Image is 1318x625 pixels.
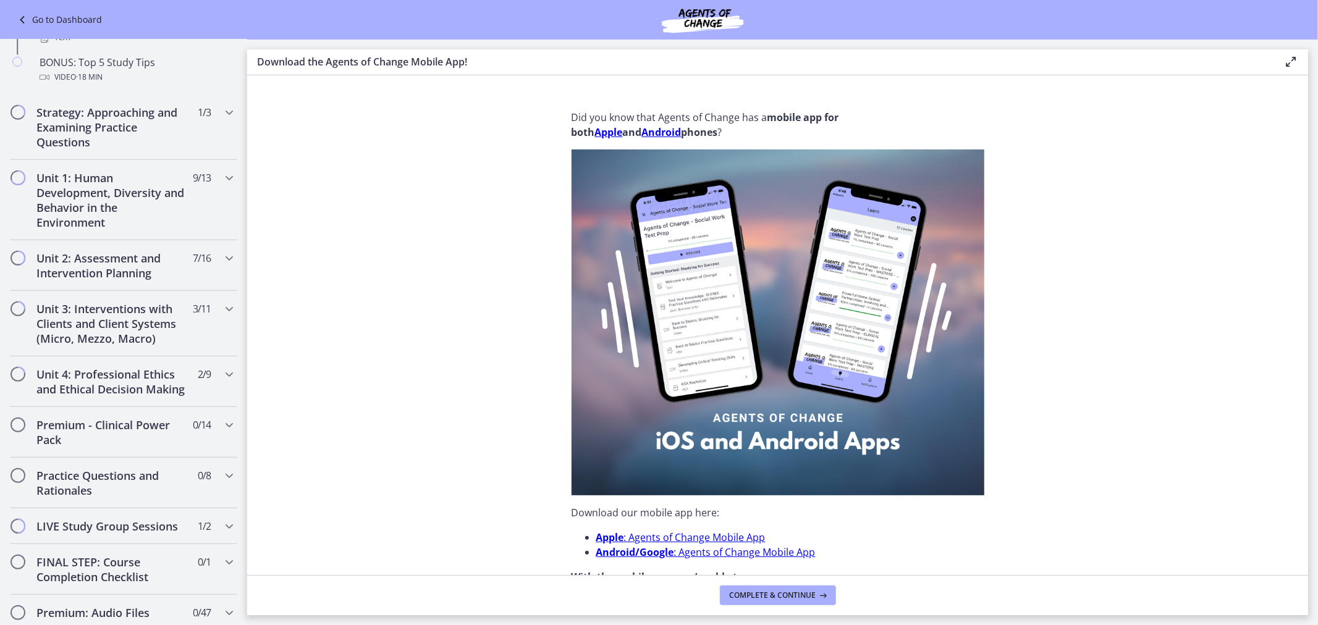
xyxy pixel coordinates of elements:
div: BONUS: Top 5 Study Tips [40,55,232,85]
span: 0 / 14 [193,417,211,432]
span: 7 / 16 [193,251,211,266]
h2: LIVE Study Group Sessions [36,519,187,534]
span: 2 / 9 [198,367,211,382]
p: Download our mobile app here: [572,505,984,520]
h2: Strategy: Approaching and Examining Practice Questions [36,105,187,149]
h2: Premium - Clinical Power Pack [36,417,187,447]
h2: FINAL STEP: Course Completion Checklist [36,555,187,584]
span: 9 / 13 [193,170,211,185]
h3: Download the Agents of Change Mobile App! [257,54,1264,69]
span: · 18 min [76,70,103,85]
img: Agents of Change [628,5,777,35]
strong: With the mobile app, you’re able to: [572,570,747,584]
h2: Unit 1: Human Development, Diversity and Behavior in the Environment [36,170,187,230]
strong: Apple [596,531,624,544]
h2: Unit 4: Professional Ethics and Ethical Decision Making [36,367,187,396]
h2: Premium: Audio Files [36,605,187,620]
span: 0 / 8 [198,468,211,483]
h2: Unit 3: Interventions with Clients and Client Systems (Micro, Mezzo, Macro) [36,301,187,346]
span: 3 / 11 [193,301,211,316]
a: Android [642,125,682,139]
a: Apple [595,125,623,139]
span: 1 / 3 [198,105,211,120]
strong: phones [682,125,718,139]
span: 1 / 2 [198,519,211,534]
div: Video [40,70,232,85]
img: Agents_of_Change_Mobile_App_Now_Available!.png [572,149,984,495]
h2: Unit 2: Assessment and Intervention Planning [36,251,187,280]
span: Complete & continue [730,590,816,600]
strong: Android/Google [596,545,674,559]
p: Did you know that Agents of Change has a ? [572,110,984,140]
a: Android/Google: Agents of Change Mobile App [596,545,816,559]
span: 0 / 47 [193,605,211,620]
a: Go to Dashboard [15,12,102,27]
button: Complete & continue [720,585,836,605]
h2: Practice Questions and Rationales [36,468,187,498]
a: Apple: Agents of Change Mobile App [596,531,766,544]
strong: and [623,125,642,139]
span: 0 / 1 [198,555,211,569]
